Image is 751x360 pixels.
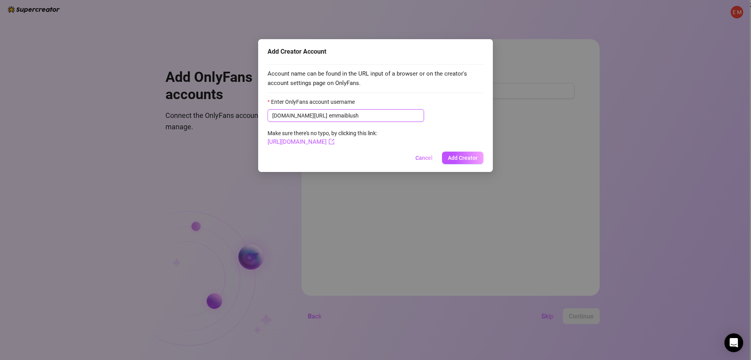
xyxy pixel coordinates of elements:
[724,333,743,352] div: Open Intercom Messenger
[329,111,419,120] input: Enter OnlyFans account username
[448,155,478,161] span: Add Creator
[268,138,334,145] a: [URL][DOMAIN_NAME]export
[268,47,483,56] div: Add Creator Account
[442,152,483,164] button: Add Creator
[268,130,377,145] span: Make sure there's no typo, by clicking this link:
[268,98,360,106] label: Enter OnlyFans account username
[272,111,327,120] span: [DOMAIN_NAME][URL]
[329,139,334,145] span: export
[415,155,433,161] span: Cancel
[268,69,483,88] span: Account name can be found in the URL input of a browser or on the creator's account settings page...
[409,152,439,164] button: Cancel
